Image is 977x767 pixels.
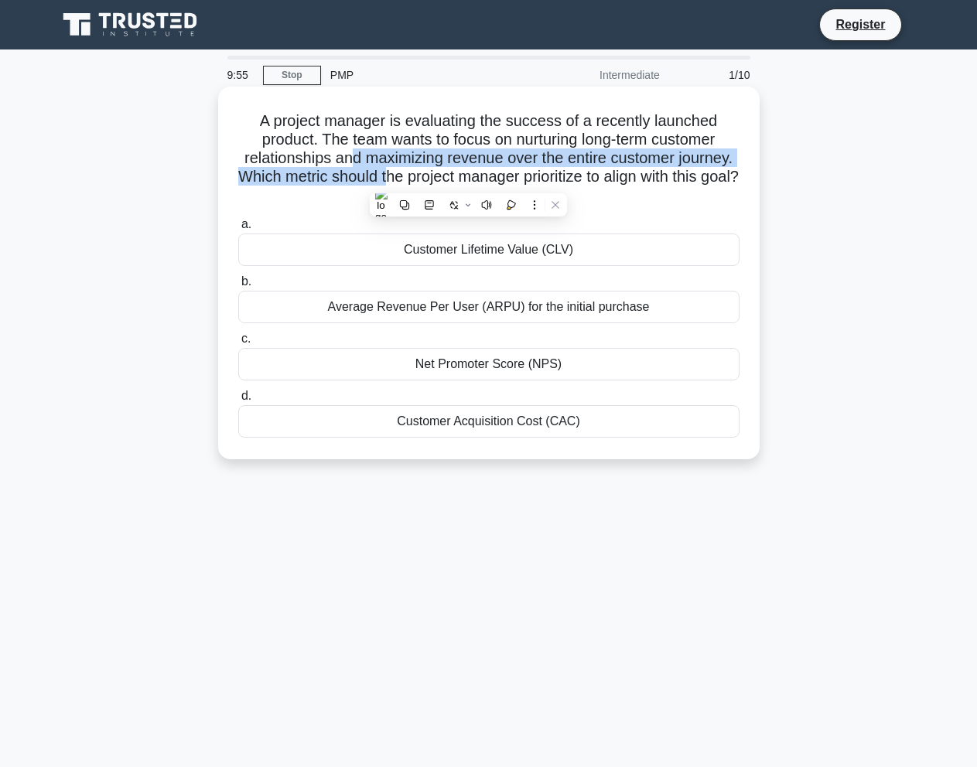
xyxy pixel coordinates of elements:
div: Average Revenue Per User (ARPU) for the initial purchase [238,291,740,323]
div: Customer Lifetime Value (CLV) [238,234,740,266]
span: a. [241,217,251,230]
a: Register [826,15,894,34]
h5: A project manager is evaluating the success of a recently launched product. The team wants to foc... [237,111,741,206]
div: Customer Acquisition Cost (CAC) [238,405,740,438]
a: Stop [263,66,321,85]
span: d. [241,389,251,402]
div: 9:55 [218,60,263,90]
div: Net Promoter Score (NPS) [238,348,740,380]
div: Intermediate [534,60,669,90]
span: b. [241,274,251,288]
div: PMP [321,60,534,90]
span: c. [241,332,251,345]
div: 1/10 [669,60,760,90]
